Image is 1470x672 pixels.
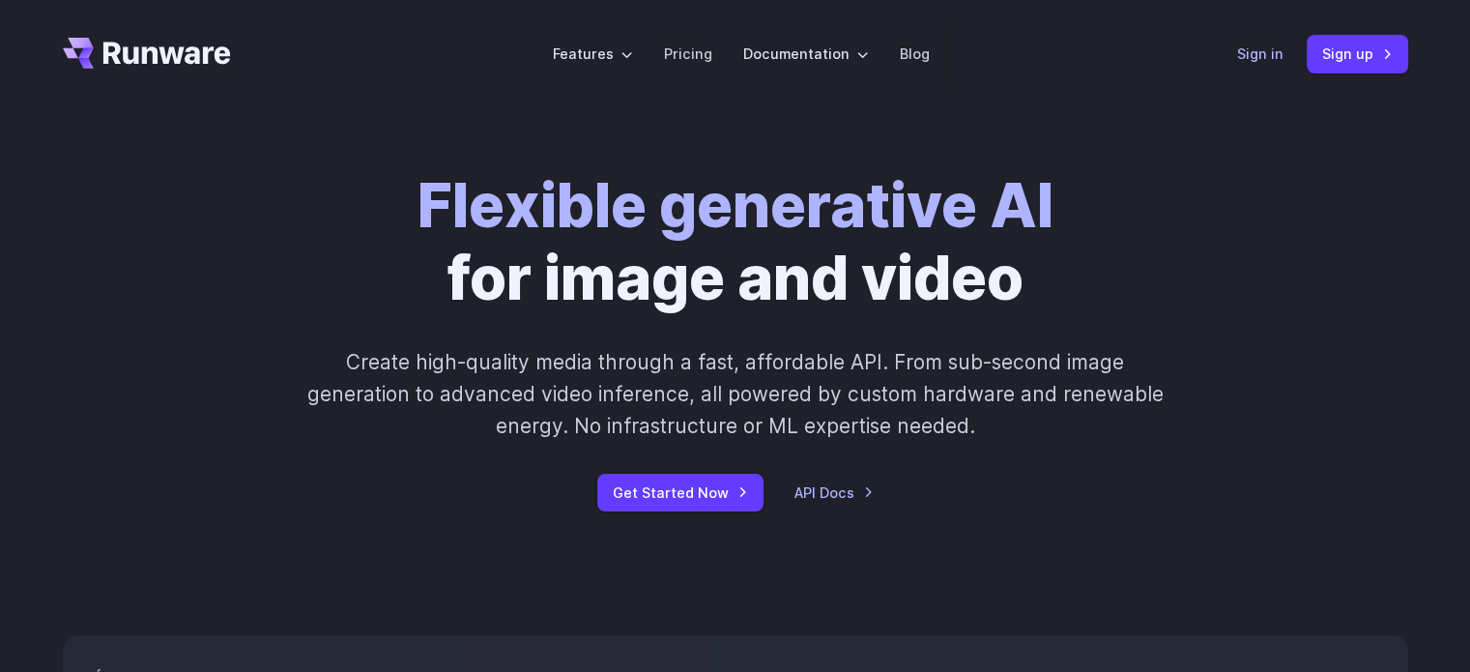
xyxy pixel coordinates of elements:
a: Get Started Now [597,474,764,511]
label: Documentation [743,43,869,65]
a: Pricing [664,43,712,65]
a: Blog [900,43,930,65]
strong: Flexible generative AI [418,169,1053,242]
label: Features [553,43,633,65]
a: API Docs [794,482,874,504]
a: Sign in [1237,43,1283,65]
a: Go to / [63,38,231,69]
a: Sign up [1307,35,1408,73]
p: Create high-quality media through a fast, affordable API. From sub-second image generation to adv... [304,346,1166,443]
h1: for image and video [418,170,1053,315]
